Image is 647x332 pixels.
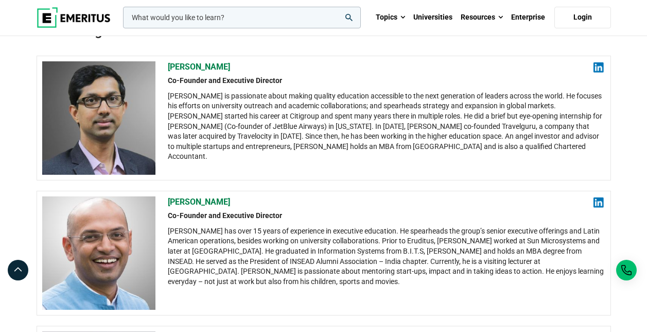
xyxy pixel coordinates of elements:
img: linkedin.png [593,197,604,208]
h2: [PERSON_NAME] [168,196,604,208]
img: Chaitanya-Kalipatnapu-Eruditus-300x300-1 [42,196,155,310]
h2: [PERSON_NAME] [168,61,604,73]
img: linkedin.png [593,62,604,73]
h2: Co-Founder and Executive Director [168,211,604,221]
input: woocommerce-product-search-field-0 [123,7,361,28]
img: Ashwin-Damera-300x300-1 [42,61,155,175]
h2: Co-Founder and Executive Director [168,76,604,86]
div: [PERSON_NAME] has over 15 years of experience in executive education. He spearheads the group’s s... [168,226,604,287]
div: [PERSON_NAME] is passionate about making quality education accessible to the next generation of l... [168,91,604,162]
a: Login [554,7,611,28]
